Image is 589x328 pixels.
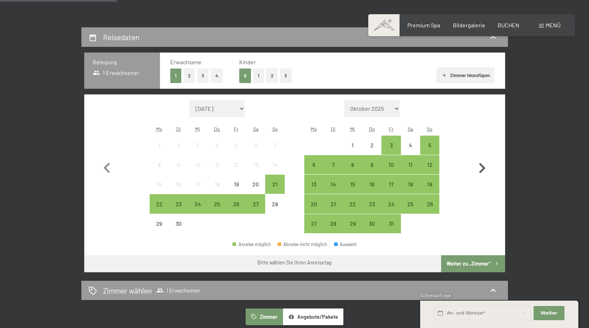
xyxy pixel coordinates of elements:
[304,155,323,174] div: Anreise möglich
[421,162,439,180] div: 12
[420,194,439,213] div: Anreise möglich
[188,155,207,174] div: Anreise nicht möglich
[402,181,419,199] div: 18
[324,214,343,233] div: Anreise möglich
[170,221,187,239] div: 30
[188,194,207,213] div: Wed Sep 24 2025
[362,155,381,174] div: Thu Oct 09 2025
[208,142,226,160] div: 4
[362,214,381,233] div: Anreise möglich
[381,136,401,155] div: Fri Oct 03 2025
[362,214,381,233] div: Thu Oct 30 2025
[343,175,362,194] div: Wed Oct 15 2025
[382,221,400,239] div: 31
[278,242,327,247] div: Abreise nicht möglich
[176,126,181,132] abbr: Dienstag
[453,22,485,28] a: Bildergalerie
[169,175,188,194] div: Tue Sep 16 2025
[266,69,278,83] button: 2
[343,175,362,194] div: Anreise möglich
[363,162,381,180] div: 9
[350,126,355,132] abbr: Mittwoch
[402,201,419,219] div: 25
[325,201,342,219] div: 21
[246,175,265,194] div: Anreise nicht möglich
[534,306,564,321] button: Weiter
[169,214,188,233] div: Anreise nicht möglich
[169,136,188,155] div: Anreise nicht möglich
[208,155,227,174] div: Thu Sep 11 2025
[97,100,117,234] button: Vorheriger Monat
[170,162,187,180] div: 9
[266,142,284,160] div: 7
[381,136,401,155] div: Anreise möglich
[246,175,265,194] div: Sat Sep 20 2025
[169,175,188,194] div: Anreise nicht möglich
[208,136,227,155] div: Anreise nicht möglich
[227,136,246,155] div: Fri Sep 05 2025
[324,194,343,213] div: Anreise möglich
[170,181,187,199] div: 16
[304,155,323,174] div: Mon Oct 06 2025
[227,155,246,174] div: Anreise nicht möglich
[324,155,343,174] div: Anreise möglich
[189,162,207,180] div: 10
[324,194,343,213] div: Tue Oct 21 2025
[188,175,207,194] div: Anreise nicht möglich
[208,175,227,194] div: Anreise nicht möglich
[227,194,246,213] div: Fri Sep 26 2025
[498,22,519,28] a: BUCHEN
[421,142,439,160] div: 5
[324,214,343,233] div: Tue Oct 28 2025
[150,194,169,213] div: Anreise möglich
[344,162,362,180] div: 8
[265,175,284,194] div: Sun Sep 21 2025
[381,175,401,194] div: Anreise möglich
[305,221,323,239] div: 27
[420,136,439,155] div: Sun Oct 05 2025
[150,201,168,219] div: 22
[156,287,200,294] span: 1 Erwachsener
[232,242,271,247] div: Anreise möglich
[402,142,419,160] div: 4
[420,175,439,194] div: Sun Oct 19 2025
[401,136,420,155] div: Sat Oct 04 2025
[150,155,169,174] div: Anreise nicht möglich
[362,136,381,155] div: Thu Oct 02 2025
[369,126,375,132] abbr: Donnerstag
[188,136,207,155] div: Anreise nicht möglich
[381,155,401,174] div: Anreise möglich
[305,162,323,180] div: 6
[265,136,284,155] div: Sun Sep 07 2025
[420,293,451,298] span: Schnellanfrage
[227,181,245,199] div: 19
[420,155,439,174] div: Anreise möglich
[265,155,284,174] div: Anreise nicht möglich
[402,162,419,180] div: 11
[93,58,151,66] h3: Belegung
[246,136,265,155] div: Sat Sep 06 2025
[420,194,439,213] div: Sun Oct 26 2025
[227,162,245,180] div: 12
[427,126,433,132] abbr: Sonntag
[189,181,207,199] div: 17
[150,175,169,194] div: Mon Sep 15 2025
[401,194,420,213] div: Anreise möglich
[437,67,494,83] button: Zimmer hinzufügen
[363,201,381,219] div: 23
[407,22,440,28] span: Premium Spa
[324,175,343,194] div: Anreise möglich
[344,142,362,160] div: 1
[546,22,561,28] span: Menü
[381,194,401,213] div: Anreise möglich
[265,155,284,174] div: Sun Sep 14 2025
[189,142,207,160] div: 3
[401,155,420,174] div: Sat Oct 11 2025
[420,136,439,155] div: Anreise möglich
[381,194,401,213] div: Fri Oct 24 2025
[305,201,323,219] div: 20
[150,181,168,199] div: 15
[283,308,343,325] button: Angebote/Pakete
[227,194,246,213] div: Anreise möglich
